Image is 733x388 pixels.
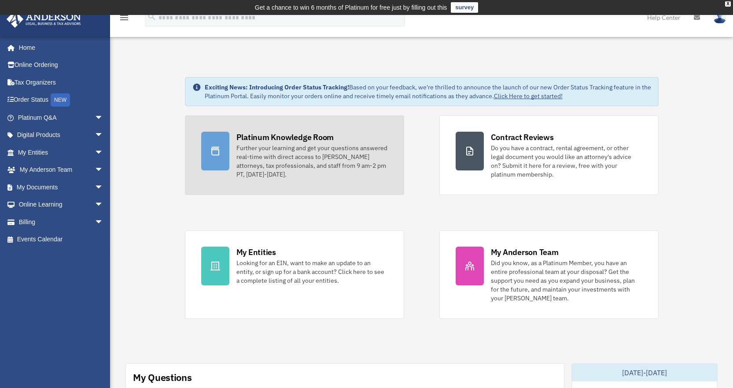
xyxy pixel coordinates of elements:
[6,109,117,126] a: Platinum Q&Aarrow_drop_down
[255,2,447,13] div: Get a chance to win 6 months of Platinum for free just by filling out this
[95,213,112,231] span: arrow_drop_down
[491,144,642,179] div: Do you have a contract, rental agreement, or other legal document you would like an attorney's ad...
[6,213,117,231] a: Billingarrow_drop_down
[95,196,112,214] span: arrow_drop_down
[185,115,404,195] a: Platinum Knowledge Room Further your learning and get your questions answered real-time with dire...
[491,259,642,303] div: Did you know, as a Platinum Member, you have an entire professional team at your disposal? Get th...
[95,109,112,127] span: arrow_drop_down
[6,178,117,196] a: My Documentsarrow_drop_down
[147,12,157,22] i: search
[236,132,334,143] div: Platinum Knowledge Room
[205,83,651,100] div: Based on your feedback, we're thrilled to announce the launch of our new Order Status Tracking fe...
[439,230,659,319] a: My Anderson Team Did you know, as a Platinum Member, you have an entire professional team at your...
[6,126,117,144] a: Digital Productsarrow_drop_down
[6,196,117,214] a: Online Learningarrow_drop_down
[491,132,554,143] div: Contract Reviews
[6,231,117,248] a: Events Calendar
[51,93,70,107] div: NEW
[236,144,388,179] div: Further your learning and get your questions answered real-time with direct access to [PERSON_NAM...
[133,371,192,384] div: My Questions
[119,15,129,23] a: menu
[95,161,112,179] span: arrow_drop_down
[6,56,117,74] a: Online Ordering
[6,161,117,179] a: My Anderson Teamarrow_drop_down
[494,92,563,100] a: Click Here to get started!
[6,91,117,109] a: Order StatusNEW
[6,144,117,161] a: My Entitiesarrow_drop_down
[4,11,84,28] img: Anderson Advisors Platinum Portal
[6,74,117,91] a: Tax Organizers
[95,178,112,196] span: arrow_drop_down
[205,83,349,91] strong: Exciting News: Introducing Order Status Tracking!
[95,126,112,144] span: arrow_drop_down
[725,1,731,7] div: close
[572,364,717,381] div: [DATE]-[DATE]
[713,11,726,24] img: User Pic
[95,144,112,162] span: arrow_drop_down
[491,247,559,258] div: My Anderson Team
[451,2,478,13] a: survey
[185,230,404,319] a: My Entities Looking for an EIN, want to make an update to an entity, or sign up for a bank accoun...
[439,115,659,195] a: Contract Reviews Do you have a contract, rental agreement, or other legal document you would like...
[236,259,388,285] div: Looking for an EIN, want to make an update to an entity, or sign up for a bank account? Click her...
[6,39,112,56] a: Home
[119,12,129,23] i: menu
[236,247,276,258] div: My Entities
